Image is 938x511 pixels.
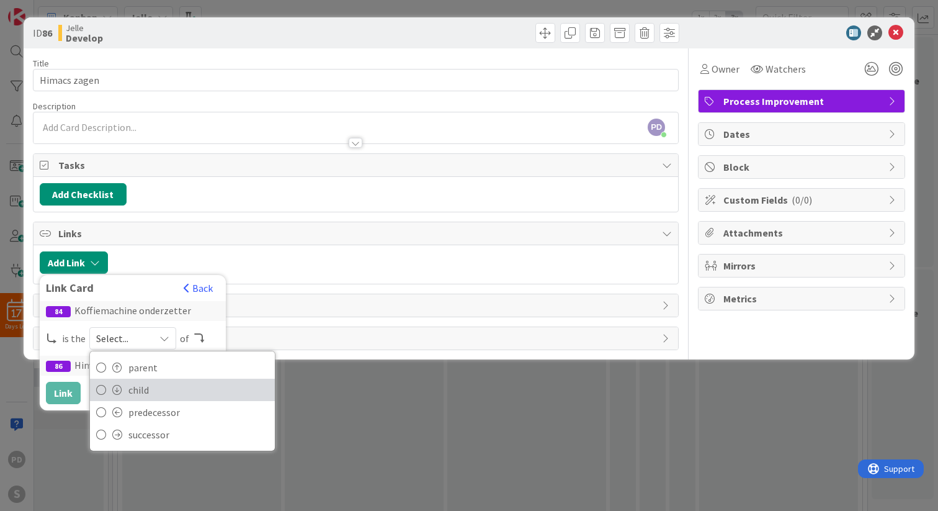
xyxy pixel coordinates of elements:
[96,330,148,347] span: Select...
[66,33,103,43] b: Develop
[58,158,656,173] span: Tasks
[33,58,49,69] label: Title
[128,358,269,377] span: parent
[33,69,679,91] input: type card name here...
[40,251,108,274] button: Add Link
[712,61,739,76] span: Owner
[792,194,812,206] span: ( 0/0 )
[90,401,275,423] a: predecessor
[90,379,275,401] a: child
[26,2,56,17] span: Support
[723,291,882,306] span: Metrics
[723,258,882,273] span: Mirrors
[723,192,882,207] span: Custom Fields
[66,23,103,33] span: Jelle
[42,27,52,39] b: 86
[40,301,226,321] div: Koffiemachine onderzetter
[58,298,656,313] span: Comments
[766,61,806,76] span: Watchers
[58,226,656,241] span: Links
[40,183,127,206] button: Add Checklist
[46,306,71,317] div: 84
[723,127,882,142] span: Dates
[46,327,220,350] div: is the of
[183,281,213,295] button: Back
[723,225,882,240] span: Attachments
[46,361,71,372] div: 86
[723,94,882,109] span: Process Improvement
[90,356,275,379] a: parent
[40,356,226,376] div: Himacs zagen
[128,425,269,444] span: successor
[128,403,269,422] span: predecessor
[58,331,656,346] span: History
[33,101,76,112] span: Description
[128,381,269,399] span: child
[90,423,275,446] a: successor
[723,160,882,174] span: Block
[33,25,52,40] span: ID
[46,382,81,404] button: Link
[648,119,665,136] span: PD
[46,281,177,295] div: Link Card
